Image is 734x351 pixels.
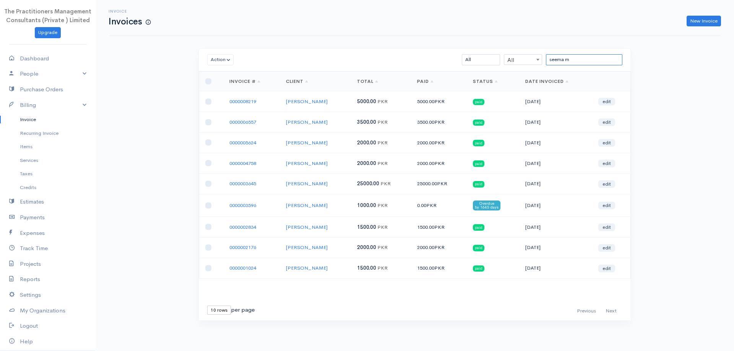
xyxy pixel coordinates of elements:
[411,237,467,258] td: 2000.00
[357,119,376,125] span: 3500.00
[286,119,328,125] a: [PERSON_NAME]
[473,160,484,167] span: paid
[504,54,542,65] span: All
[519,153,592,173] td: [DATE]
[229,244,256,251] a: 0000002176
[286,139,328,146] a: [PERSON_NAME]
[417,78,434,84] a: Paid
[229,202,256,209] a: 0000003596
[546,54,622,65] input: Search
[519,112,592,133] td: [DATE]
[519,173,592,194] td: [DATE]
[377,119,388,125] span: PKR
[357,98,376,105] span: 5000.00
[286,180,328,187] a: [PERSON_NAME]
[229,265,256,271] a: 0000001024
[687,16,721,27] a: New Invoice
[286,244,328,251] a: [PERSON_NAME]
[357,224,376,230] span: 1500.00
[598,118,615,126] a: edit
[598,244,615,252] a: edit
[229,78,260,84] a: Invoice #
[377,224,388,230] span: PKR
[229,139,256,146] a: 0000005624
[473,265,484,272] span: paid
[109,9,151,13] h6: Invoice
[598,139,615,147] a: edit
[377,139,388,146] span: PKR
[377,160,388,167] span: PKR
[434,244,445,251] span: PKR
[598,223,615,231] a: edit
[411,91,467,112] td: 5000.00
[357,202,376,209] span: 1000.00
[473,245,484,251] span: paid
[434,265,445,271] span: PKR
[109,17,151,26] h1: Invoices
[598,180,615,188] a: edit
[207,54,234,65] button: Action
[598,160,615,167] a: edit
[473,224,484,230] span: paid
[411,194,467,217] td: 0.00
[411,258,467,278] td: 1500.00
[519,91,592,112] td: [DATE]
[411,133,467,153] td: 2000.00
[146,19,151,26] span: How to create your first Invoice?
[286,78,308,84] a: Client
[286,224,328,230] a: [PERSON_NAME]
[411,217,467,237] td: 1500.00
[525,78,568,84] a: Date Invoiced
[434,119,445,125] span: PKR
[357,139,376,146] span: 2000.00
[4,8,91,24] span: The Practitioners Management Consultants (Private ) Limited
[519,217,592,237] td: [DATE]
[286,160,328,167] a: [PERSON_NAME]
[35,27,61,38] a: Upgrade
[411,112,467,133] td: 3500.00
[473,181,484,187] span: paid
[434,98,445,105] span: PKR
[473,99,484,105] span: paid
[229,98,256,105] a: 0000008219
[207,306,255,315] div: per page
[357,78,378,84] a: Total
[519,258,592,278] td: [DATE]
[411,153,467,173] td: 2000.00
[426,202,437,209] span: PKR
[229,119,256,125] a: 0000006557
[357,160,376,167] span: 2000.00
[286,202,328,209] a: [PERSON_NAME]
[411,173,467,194] td: 25000.00
[380,180,391,187] span: PKR
[473,201,500,210] span: Overdue by 1645 days
[434,139,445,146] span: PKR
[286,265,328,271] a: [PERSON_NAME]
[286,98,328,105] a: [PERSON_NAME]
[434,160,445,167] span: PKR
[229,180,256,187] a: 0000003645
[357,244,376,251] span: 2000.00
[598,202,615,209] a: edit
[434,224,445,230] span: PKR
[519,237,592,258] td: [DATE]
[519,133,592,153] td: [DATE]
[473,140,484,146] span: paid
[229,224,256,230] a: 0000002834
[377,98,388,105] span: PKR
[357,180,379,187] span: 25000.00
[357,265,376,271] span: 1500.00
[519,194,592,217] td: [DATE]
[598,265,615,272] a: edit
[473,78,498,84] a: Status
[377,265,388,271] span: PKR
[437,180,447,187] span: PKR
[598,98,615,105] a: edit
[377,202,388,209] span: PKR
[504,55,542,65] span: All
[229,160,256,167] a: 0000004758
[377,244,388,251] span: PKR
[473,120,484,126] span: paid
